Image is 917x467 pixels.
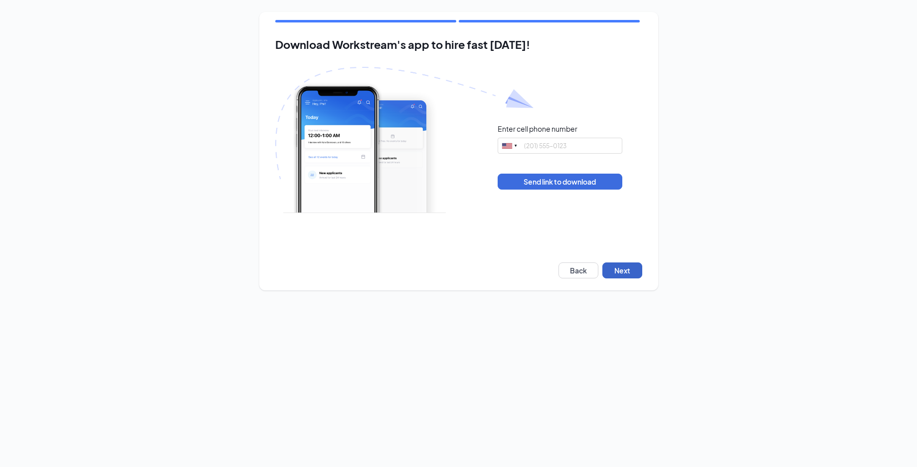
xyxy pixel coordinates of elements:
[498,138,521,153] div: United States: +1
[498,138,622,154] input: (201) 555-0123
[602,262,642,278] button: Next
[498,124,577,134] div: Enter cell phone number
[275,67,534,213] img: Download Workstream's app with paper plane
[558,262,598,278] button: Back
[275,38,642,51] h2: Download Workstream's app to hire fast [DATE]!
[498,174,622,190] button: Send link to download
